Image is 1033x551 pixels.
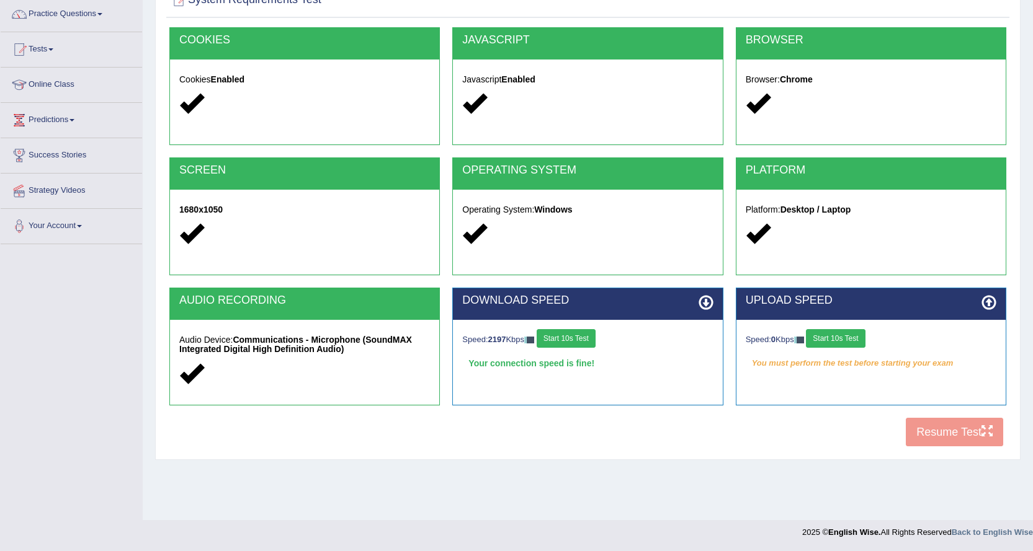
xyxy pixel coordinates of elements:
div: Speed: Kbps [746,329,996,351]
h2: UPLOAD SPEED [746,294,996,307]
strong: Windows [534,205,572,214]
h2: COOKIES [179,34,430,46]
button: Start 10s Test [806,329,865,348]
h2: AUDIO RECORDING [179,294,430,307]
strong: Chrome [780,74,813,84]
div: Speed: Kbps [462,329,713,351]
h5: Audio Device: [179,335,430,355]
strong: English Wise. [828,527,880,537]
a: Online Class [1,68,142,99]
h2: OPERATING SYSTEM [462,164,713,177]
strong: Desktop / Laptop [780,205,851,214]
strong: 2197 [488,335,506,344]
div: 2025 © All Rights Reserved [802,520,1033,538]
a: Predictions [1,103,142,134]
h5: Browser: [746,75,996,84]
strong: 0 [771,335,776,344]
a: Tests [1,32,142,63]
h2: JAVASCRIPT [462,34,713,46]
a: Back to English Wise [952,527,1033,537]
img: ajax-loader-fb-connection.gif [794,337,804,343]
h5: Cookies [179,75,430,84]
strong: Enabled [211,74,244,84]
h5: Operating System: [462,205,713,214]
h2: SCREEN [179,164,430,177]
h2: BROWSER [746,34,996,46]
em: You must perform the test before starting your exam [746,354,996,372]
h5: Javascript [462,75,713,84]
button: Start 10s Test [537,329,596,348]
h2: PLATFORM [746,164,996,177]
img: ajax-loader-fb-connection.gif [524,337,534,343]
strong: 1680x1050 [179,205,223,214]
a: Success Stories [1,138,142,169]
strong: Enabled [501,74,535,84]
div: Your connection speed is fine! [462,354,713,372]
h2: DOWNLOAD SPEED [462,294,713,307]
strong: Communications - Microphone (SoundMAX Integrated Digital High Definition Audio) [179,335,412,354]
a: Your Account [1,209,142,240]
a: Strategy Videos [1,174,142,205]
h5: Platform: [746,205,996,214]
